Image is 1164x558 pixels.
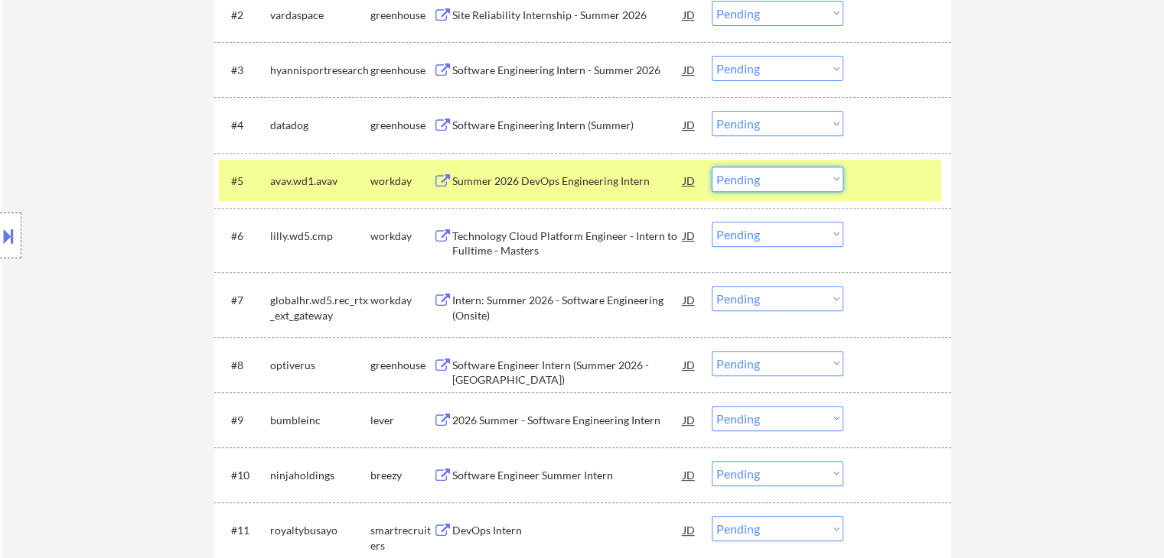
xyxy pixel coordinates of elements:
div: JD [682,56,697,83]
div: workday [370,174,433,189]
div: workday [370,229,433,244]
div: optiverus [270,358,370,373]
div: 2026 Summer - Software Engineering Intern [452,413,683,428]
div: globalhr.wd5.rec_rtx_ext_gateway [270,293,370,323]
div: bumbleinc [270,413,370,428]
div: #10 [231,468,258,483]
div: DevOps Intern [452,523,683,538]
div: JD [682,351,697,378]
div: hyannisportresearch [270,63,370,78]
div: #11 [231,523,258,538]
div: ninjaholdings [270,468,370,483]
div: breezy [370,468,433,483]
div: royaltybusayo [270,523,370,538]
div: #9 [231,413,258,428]
div: Intern: Summer 2026 - Software Engineering (Onsite) [452,293,683,323]
div: JD [682,222,697,249]
div: Software Engineering Intern - Summer 2026 [452,63,683,78]
div: workday [370,293,433,308]
div: Summer 2026 DevOps Engineering Intern [452,174,683,189]
div: Software Engineer Intern (Summer 2026 - [GEOGRAPHIC_DATA]) [452,358,683,388]
div: avav.wd1.avav [270,174,370,189]
div: Software Engineering Intern (Summer) [452,118,683,133]
div: datadog [270,118,370,133]
div: greenhouse [370,358,433,373]
div: JD [682,516,697,543]
div: greenhouse [370,8,433,23]
div: vardaspace [270,8,370,23]
div: JD [682,167,697,194]
div: smartrecruiters [370,523,433,553]
div: #2 [231,8,258,23]
div: Software Engineer Summer Intern [452,468,683,483]
div: lever [370,413,433,428]
div: JD [682,111,697,138]
div: lilly.wd5.cmp [270,229,370,244]
div: JD [682,1,697,28]
div: JD [682,406,697,433]
div: greenhouse [370,63,433,78]
div: JD [682,461,697,488]
div: greenhouse [370,118,433,133]
div: JD [682,286,697,313]
div: #3 [231,63,258,78]
div: Technology Cloud Platform Engineer - Intern to Fulltime - Masters [452,229,683,258]
div: Site Reliability Internship - Summer 2026 [452,8,683,23]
